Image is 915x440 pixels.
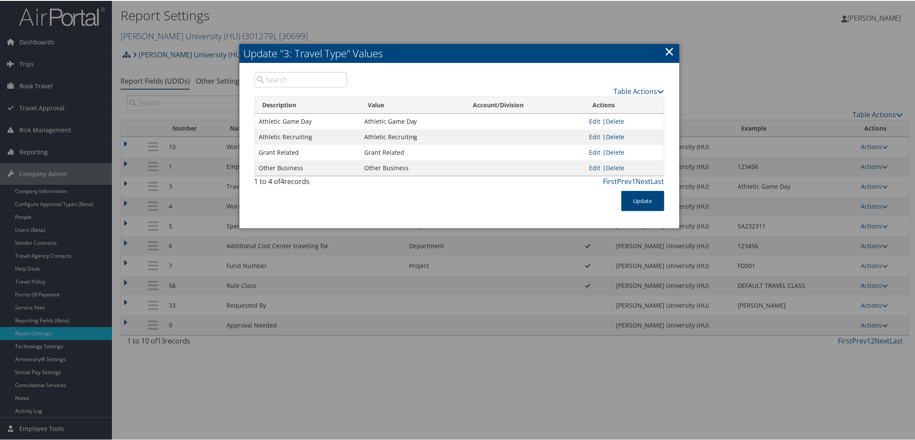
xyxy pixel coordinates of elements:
[589,116,600,125] a: Edit
[614,86,664,95] a: Table Actions
[254,71,347,87] input: Search
[255,159,360,175] td: Other Business
[585,96,664,113] th: Actions
[606,132,624,140] a: Delete
[632,176,636,185] a: 1
[665,42,675,59] a: ×
[617,176,632,185] a: Prev
[360,144,465,159] td: Grant Related
[621,190,664,210] button: Update
[589,147,600,156] a: Edit
[360,128,465,144] td: Athletic Recruiting
[255,113,360,128] td: Athletic Game Day
[254,175,347,190] div: 1 to 4 of records
[360,113,465,128] td: Athletic Game Day
[360,96,465,113] th: Value: activate to sort column ascending
[255,144,360,159] td: Grant Related
[603,176,617,185] a: First
[651,176,664,185] a: Last
[589,132,600,140] a: Edit
[589,163,600,171] a: Edit
[281,176,285,185] span: 4
[606,163,624,171] a: Delete
[606,147,624,156] a: Delete
[585,128,664,144] td: |
[255,128,360,144] td: Athletic Recruiting
[606,116,624,125] a: Delete
[585,159,664,175] td: |
[465,96,585,113] th: Account/Division: activate to sort column ascending
[255,96,360,113] th: Description: activate to sort column descending
[636,176,651,185] a: Next
[360,159,465,175] td: Other Business
[239,43,679,62] h2: Update "3: Travel Type" Values
[585,113,664,128] td: |
[585,144,664,159] td: |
